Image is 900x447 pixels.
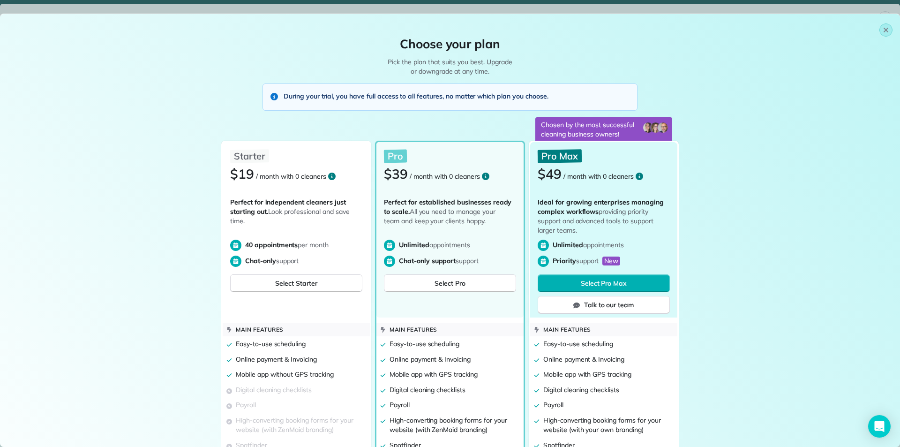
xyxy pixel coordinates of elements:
[553,240,670,250] p: appointments
[390,340,459,348] span: Easy-to-use scheduling
[230,166,254,182] span: $19
[541,150,578,162] span: Pro Max
[538,166,562,182] span: $49
[230,197,359,235] p: Look professional and save time.
[543,340,613,348] span: Easy-to-use scheduling
[245,257,276,265] span: Chat-only
[399,257,456,265] span: Chat-only support
[538,296,670,314] a: Talk to our team
[553,256,670,265] p: support
[384,274,516,292] button: Select Pro
[234,150,265,162] span: Starter
[236,355,317,364] span: Online payment & Invoicing
[584,300,634,310] span: Talk to our team
[482,173,489,180] svg: Open more information
[284,91,548,101] span: During your trial, you have full access to all features, no matter which plan you choose.
[275,279,317,288] span: Select Starter
[230,274,362,292] button: Select Starter
[399,240,516,250] p: appointments
[384,197,512,235] p: All you need to manage your team and keep your clients happy.
[245,256,362,265] p: support
[535,118,643,141] p: Chosen by the most successful cleaning business owners!
[543,401,563,409] span: Payroll
[543,325,591,334] p: Main features
[236,370,334,379] span: Mobile app without GPS tracking
[245,241,298,249] span: 40 appointments
[553,241,583,249] span: Unlimited
[390,325,437,334] p: Main features
[563,172,634,181] span: / month with 0 cleaners
[387,57,513,76] p: Pick the plan that suits you best. Upgrade or downgrade at any time.
[602,257,620,265] span: New
[328,173,336,180] svg: Open more information
[390,386,465,394] span: Digital cleaning checklists
[581,279,627,288] span: Select Pro Max
[256,172,326,181] span: / month with 0 cleaners
[390,416,507,434] span: High-converting booking forms for your website (with ZenMaid branding)
[236,416,353,434] span: High-converting booking forms for your website (with ZenMaid branding)
[400,36,500,52] span: Choose your plan
[543,386,619,394] span: Digital cleaning checklists
[553,257,576,265] span: Priority
[236,325,284,334] p: Main features
[236,340,306,348] span: Easy-to-use scheduling
[236,401,256,409] span: Payroll
[543,370,631,379] span: Mobile app with GPS tracking
[643,122,668,133] img: owner-avatars-BtWPanXn.png
[384,198,511,216] span: Perfect for established businesses ready to scale.
[399,241,429,249] span: Unlimited
[636,173,643,180] svg: Open more information
[543,355,624,364] span: Online payment & Invoicing
[543,416,661,434] span: High-converting booking forms for your website (with your own branding)
[390,370,478,379] span: Mobile app with GPS tracking
[230,198,346,216] span: Perfect for independent cleaners just starting out.
[399,256,516,265] p: support
[390,401,410,409] span: Payroll
[384,166,408,182] span: $39
[538,274,670,292] button: Select Pro Max
[388,150,403,162] span: Pro
[538,198,664,216] span: Ideal for growing enterprises managing complex workflows
[410,172,480,181] span: / month with 0 cleaners
[538,197,666,235] p: providing priority support and advanced tools to support larger teams.
[390,355,471,364] span: Online payment & Invoicing
[236,386,312,394] span: Digital cleaning checklists
[245,240,362,250] p: per month
[435,279,465,288] span: Select Pro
